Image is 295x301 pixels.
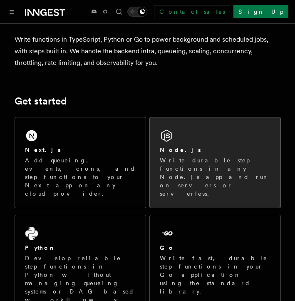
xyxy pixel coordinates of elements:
button: Find something... [114,7,124,17]
a: Next.jsAdd queueing, events, crons, and step functions to your Next app on any cloud provider. [15,117,146,208]
p: Write durable step functions in any Node.js app and run on servers or serverless. [160,156,270,198]
h2: Python [25,244,56,252]
h2: Next.js [25,146,61,154]
p: Write functions in TypeScript, Python or Go to power background and scheduled jobs, with steps bu... [15,34,281,69]
a: Contact sales [154,5,230,18]
a: Get started [15,95,67,107]
p: Add queueing, events, crons, and step functions to your Next app on any cloud provider. [25,156,136,198]
button: Toggle navigation [7,7,17,17]
h2: Node.js [160,146,201,154]
a: Node.jsWrite durable step functions in any Node.js app and run on servers or serverless. [149,117,281,208]
p: Write fast, durable step functions in your Go application using the standard library. [160,254,270,296]
button: Toggle dark mode [127,7,147,17]
a: Sign Up [233,5,288,18]
h2: Go [160,244,175,252]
